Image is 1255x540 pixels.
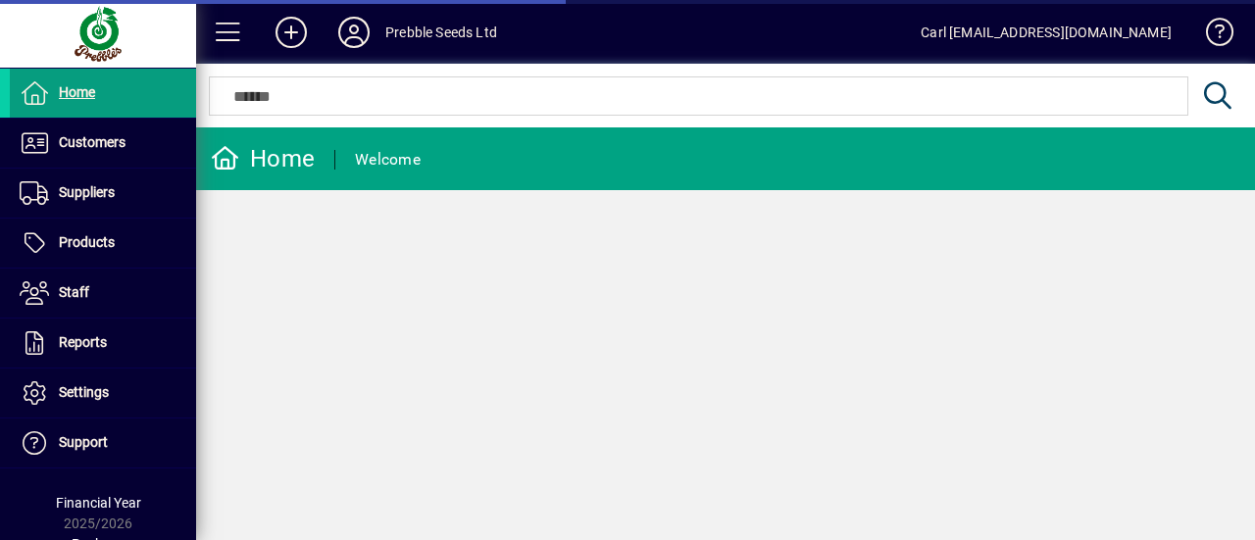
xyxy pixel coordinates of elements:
[10,119,196,168] a: Customers
[10,169,196,218] a: Suppliers
[10,368,196,417] a: Settings
[56,495,141,511] span: Financial Year
[323,15,385,50] button: Profile
[260,15,323,50] button: Add
[385,17,497,48] div: Prebble Seeds Ltd
[921,17,1172,48] div: Carl [EMAIL_ADDRESS][DOMAIN_NAME]
[10,319,196,368] a: Reports
[59,134,125,150] span: Customers
[59,234,115,250] span: Products
[10,269,196,318] a: Staff
[59,284,89,300] span: Staff
[355,144,421,175] div: Welcome
[1191,4,1230,68] a: Knowledge Base
[59,84,95,100] span: Home
[59,334,107,350] span: Reports
[59,434,108,450] span: Support
[211,143,315,174] div: Home
[59,384,109,400] span: Settings
[10,219,196,268] a: Products
[10,418,196,467] a: Support
[59,184,115,200] span: Suppliers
